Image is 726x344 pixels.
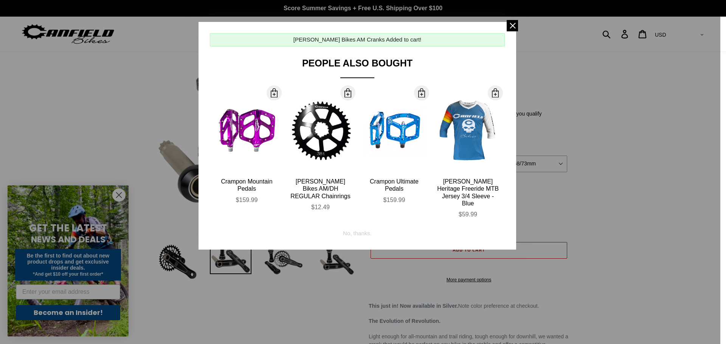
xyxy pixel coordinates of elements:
img: Canfield-Crampon-Mountain-Purple-Shopify_large.jpg [216,100,278,162]
div: [PERSON_NAME] Bikes AM/DH REGULAR Chainrings [289,178,352,200]
div: No, thanks. [343,224,372,238]
span: $12.49 [311,204,330,210]
div: [PERSON_NAME] Bikes AM Cranks Added to cart! [293,35,421,44]
span: $159.99 [383,197,405,203]
span: $59.99 [459,211,477,218]
div: Crampon Ultimate Pedals [363,178,425,192]
div: People Also Bought [210,58,505,78]
div: Crampon Mountain Pedals [216,178,278,192]
img: Canfield-Crampon-Ultimate-Blue_large.jpg [363,100,425,162]
span: $159.99 [236,197,258,203]
img: 38T_Ring_Back_large.png [289,100,352,162]
img: Canfield-Hertiage-Jersey-Blue-Front_large.jpg [437,100,499,162]
div: [PERSON_NAME] Heritage Freeride MTB Jersey 3/4 Sleeve - Blue [437,178,499,207]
